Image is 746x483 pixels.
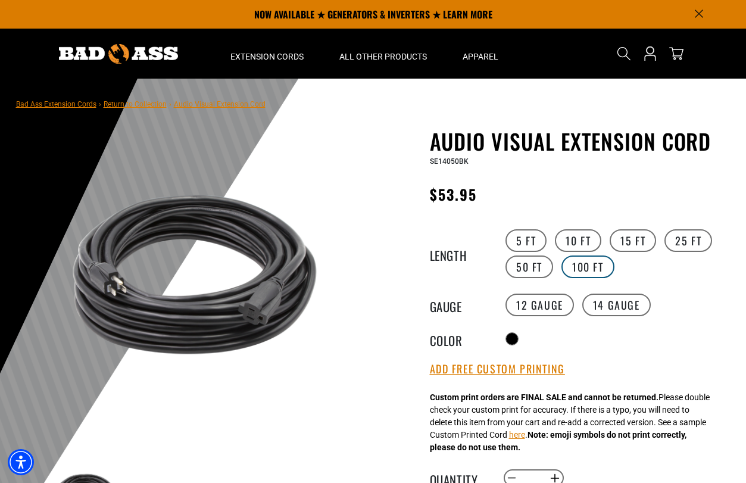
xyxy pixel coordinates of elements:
[8,449,34,475] div: Accessibility Menu
[104,100,167,108] a: Return to Collection
[230,51,304,62] span: Extension Cords
[430,246,489,261] legend: Length
[561,255,614,278] label: 100 FT
[667,46,686,61] a: cart
[430,331,489,347] legend: Color
[174,100,266,108] span: Audio Visual Extension Cord
[16,100,96,108] a: Bad Ass Extension Cords
[430,183,477,205] span: $53.95
[641,29,660,79] a: Open this option
[169,100,171,108] span: ›
[430,430,686,452] strong: Note: emoji symbols do not print correctly, please do not use them.
[555,229,601,252] label: 10 FT
[51,131,338,418] img: black
[16,96,266,111] nav: breadcrumbs
[430,297,489,313] legend: Gauge
[509,429,525,441] button: here
[610,229,656,252] label: 15 FT
[463,51,498,62] span: Apparel
[430,391,710,454] div: Please double check your custom print for accuracy. If there is a typo, you will need to delete t...
[430,157,469,166] span: SE14050BK
[99,100,101,108] span: ›
[505,255,553,278] label: 50 FT
[614,44,633,63] summary: Search
[322,29,445,79] summary: All Other Products
[505,229,547,252] label: 5 FT
[430,392,658,402] strong: Custom print orders are FINAL SALE and cannot be returned.
[339,51,427,62] span: All Other Products
[213,29,322,79] summary: Extension Cords
[430,363,565,376] button: Add Free Custom Printing
[664,229,712,252] label: 25 FT
[430,129,722,154] h1: Audio Visual Extension Cord
[582,294,651,316] label: 14 Gauge
[445,29,516,79] summary: Apparel
[505,294,574,316] label: 12 Gauge
[59,44,178,64] img: Bad Ass Extension Cords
